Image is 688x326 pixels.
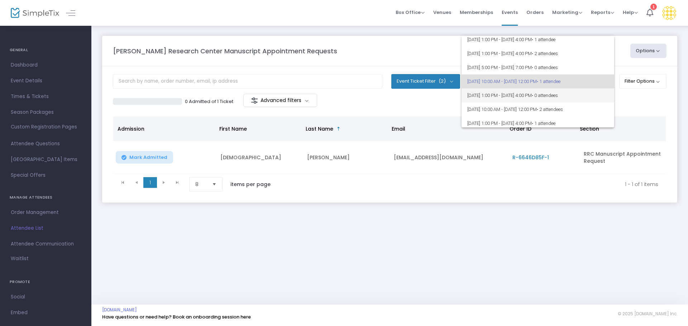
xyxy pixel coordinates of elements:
[467,60,608,74] span: [DATE] 5:00 PM - [DATE] 7:00 PM
[537,107,563,112] span: • 2 attendees
[532,37,555,42] span: • 1 attendee
[532,51,558,56] span: • 2 attendees
[467,33,608,47] span: [DATE] 1:00 PM - [DATE] 4:00 PM
[537,79,560,84] span: • 1 attendee
[532,93,558,98] span: • 0 attendees
[467,47,608,60] span: [DATE] 1:00 PM - [DATE] 4:00 PM
[467,88,608,102] span: [DATE] 1:00 PM - [DATE] 4:00 PM
[467,116,608,130] span: [DATE] 1:00 PM - [DATE] 4:00 PM
[532,65,558,70] span: • 0 attendees
[532,121,555,126] span: • 1 attendee
[467,102,608,116] span: [DATE] 10:00 AM - [DATE] 12:00 PM
[467,74,608,88] span: [DATE] 10:00 AM - [DATE] 12:00 PM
